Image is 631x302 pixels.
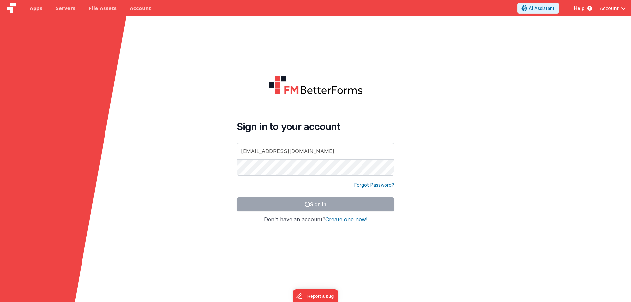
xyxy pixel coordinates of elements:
[89,5,117,12] span: File Assets
[354,182,394,188] a: Forgot Password?
[56,5,75,12] span: Servers
[237,143,394,159] input: Email Address
[574,5,585,12] span: Help
[600,5,619,12] span: Account
[529,5,555,12] span: AI Assistant
[237,197,394,211] button: Sign In
[325,217,367,222] button: Create one now!
[517,3,559,14] button: AI Assistant
[237,217,394,222] h4: Don't have an account?
[30,5,42,12] span: Apps
[600,5,626,12] button: Account
[237,121,394,132] h4: Sign in to your account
